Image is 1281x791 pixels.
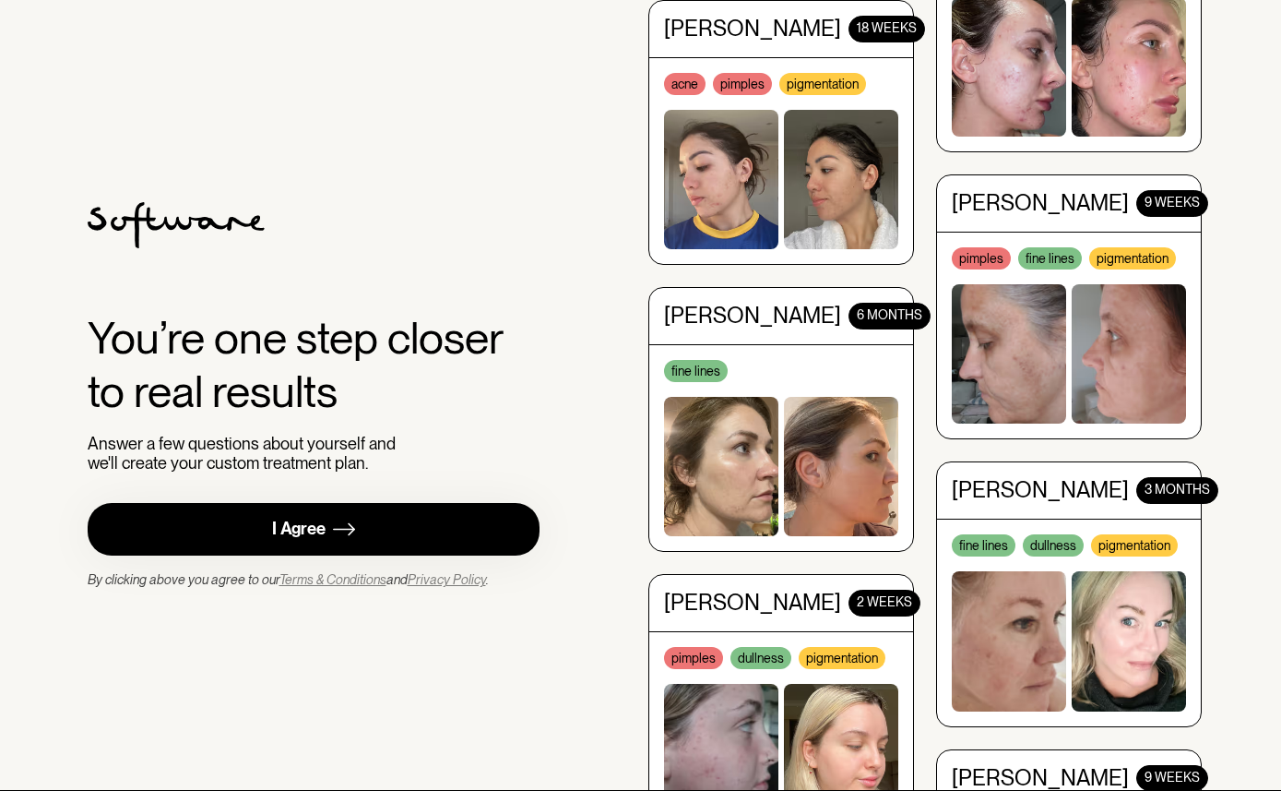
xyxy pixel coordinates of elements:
div: pigmentation [1089,247,1176,270]
div: [PERSON_NAME] [664,590,841,617]
div: pimples [664,647,723,669]
div: pimples [713,73,772,95]
div: [PERSON_NAME] [664,303,841,330]
div: 6 months [848,303,931,330]
div: By clicking above you agree to our and . [88,570,489,589]
div: 9 WEEKS [1136,190,1208,217]
div: pigmentation [799,647,885,669]
div: [PERSON_NAME] [664,16,841,42]
div: 3 MONTHS [1136,477,1218,504]
div: I Agree [272,519,326,540]
div: pimples [952,247,1011,270]
div: 2 WEEKS [848,590,920,617]
a: I Agree [88,503,540,556]
div: acne [664,73,706,95]
div: pigmentation [1091,534,1178,557]
div: Answer a few questions about yourself and we'll create your custom treatment plan. [88,434,404,473]
div: [PERSON_NAME] [952,477,1129,504]
div: [PERSON_NAME] [952,190,1129,217]
div: dullness [730,647,791,669]
div: pigmentation [779,73,866,95]
a: Terms & Conditions [279,572,386,587]
div: You’re one step closer to real results [88,312,540,418]
a: Privacy Policy [408,572,486,587]
div: fine lines [1018,247,1082,270]
div: dullness [1023,534,1084,557]
div: fine lines [952,534,1015,557]
div: fine lines [664,360,728,382]
div: 18 WEEKS [848,16,925,42]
